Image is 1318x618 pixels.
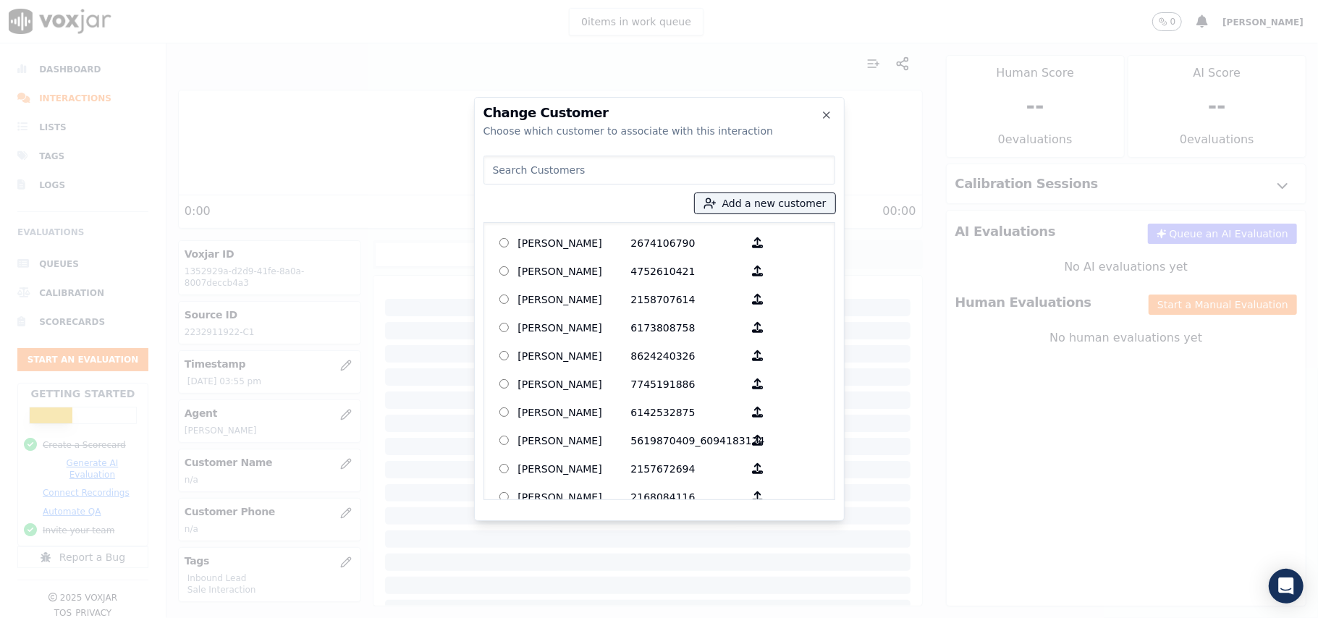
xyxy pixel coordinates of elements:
[744,373,772,395] button: [PERSON_NAME] 7745191886
[631,260,744,282] p: 4752610421
[499,266,509,276] input: [PERSON_NAME] 4752610421
[499,407,509,417] input: [PERSON_NAME] 6142532875
[499,238,509,247] input: [PERSON_NAME] 2674106790
[483,124,835,138] div: Choose which customer to associate with this interaction
[518,344,631,367] p: [PERSON_NAME]
[483,106,835,119] h2: Change Customer
[518,260,631,282] p: [PERSON_NAME]
[518,429,631,452] p: [PERSON_NAME]
[744,232,772,254] button: [PERSON_NAME] 2674106790
[518,486,631,508] p: [PERSON_NAME]
[744,429,772,452] button: [PERSON_NAME] 5619870409_6094183124
[499,464,509,473] input: [PERSON_NAME] 2157672694
[1269,569,1304,604] div: Open Intercom Messenger
[518,316,631,339] p: [PERSON_NAME]
[499,492,509,501] input: [PERSON_NAME] 2168084116
[744,260,772,282] button: [PERSON_NAME] 4752610421
[518,232,631,254] p: [PERSON_NAME]
[744,316,772,339] button: [PERSON_NAME] 6173808758
[744,486,772,508] button: [PERSON_NAME] 2168084116
[499,436,509,445] input: [PERSON_NAME] 5619870409_6094183124
[499,379,509,389] input: [PERSON_NAME] 7745191886
[631,401,744,423] p: 6142532875
[631,457,744,480] p: 2157672694
[744,401,772,423] button: [PERSON_NAME] 6142532875
[744,457,772,480] button: [PERSON_NAME] 2157672694
[744,288,772,310] button: [PERSON_NAME] 2158707614
[631,232,744,254] p: 2674106790
[483,156,835,185] input: Search Customers
[631,288,744,310] p: 2158707614
[631,344,744,367] p: 8624240326
[631,373,744,395] p: 7745191886
[695,193,835,213] button: Add a new customer
[499,295,509,304] input: [PERSON_NAME] 2158707614
[499,323,509,332] input: [PERSON_NAME] 6173808758
[518,457,631,480] p: [PERSON_NAME]
[631,429,744,452] p: 5619870409_6094183124
[518,373,631,395] p: [PERSON_NAME]
[631,316,744,339] p: 6173808758
[518,288,631,310] p: [PERSON_NAME]
[499,351,509,360] input: [PERSON_NAME] 8624240326
[744,344,772,367] button: [PERSON_NAME] 8624240326
[631,486,744,508] p: 2168084116
[518,401,631,423] p: [PERSON_NAME]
